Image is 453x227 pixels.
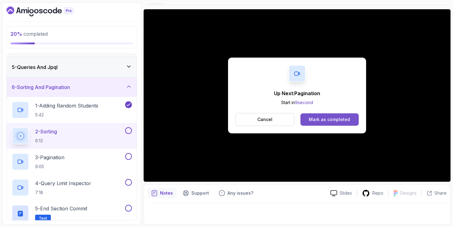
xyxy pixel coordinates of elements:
button: 5-End Section CommitText [12,205,132,222]
p: Any issues? [227,190,253,196]
p: 7:18 [35,189,91,196]
button: Cancel [235,113,294,126]
span: completed [10,31,48,37]
button: Mark as completed [300,113,359,126]
p: 3 - Pagination [35,154,64,161]
iframe: 2 - Sorting [144,9,451,182]
a: Slides [325,190,357,197]
p: 4 - Query Limit Inspector [35,180,91,187]
button: 6-Sorting And Pagination [7,77,137,97]
h3: 5 - Queries And Jpql [12,63,58,71]
span: 9 second [295,100,313,105]
h3: 6 - Sorting And Pagination [12,83,70,91]
p: 1 - Adding Random Students [35,102,98,109]
p: Up Next: Pagination [274,90,320,97]
button: notes button [148,188,177,198]
button: Support button [179,188,213,198]
p: Slides [340,190,352,196]
a: Dashboard [6,6,88,16]
p: 5:42 [35,112,98,118]
p: 5 - End Section Commit [35,205,87,212]
p: Repo [372,190,383,196]
p: Notes [160,190,173,196]
button: Feedback button [215,188,257,198]
button: 2-Sorting6:13 [12,127,132,144]
button: 4-Query Limit Inspector7:18 [12,179,132,196]
span: 20 % [10,31,22,37]
div: Mark as completed [309,116,350,123]
p: 6:13 [35,138,57,144]
p: 2 - Sorting [35,128,57,135]
p: Designs [400,190,417,196]
p: Support [191,190,209,196]
a: Repo [357,189,388,197]
p: 9:05 [35,164,64,170]
p: Share [435,190,447,196]
button: Share [422,190,447,196]
button: 3-Pagination9:05 [12,153,132,170]
button: 1-Adding Random Students5:42 [12,101,132,119]
p: Cancel [257,116,272,123]
span: Text [39,216,47,221]
button: 5-Queries And Jpql [7,57,137,77]
p: Start in [274,99,320,106]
